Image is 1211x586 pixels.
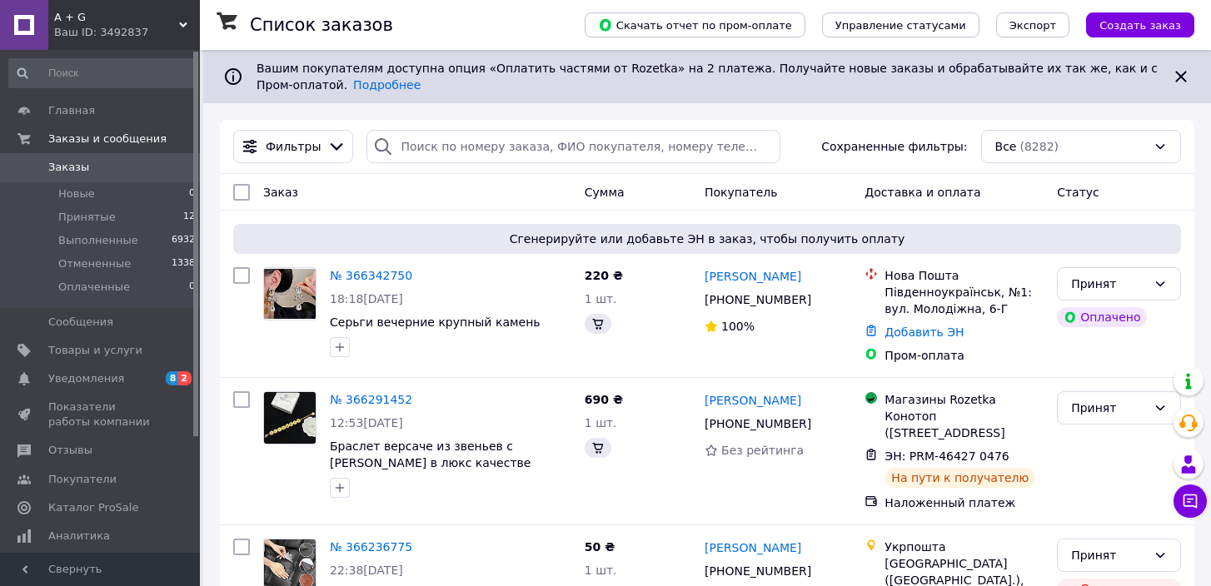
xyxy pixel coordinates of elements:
[598,17,792,32] span: Скачать отчет по пром-оплате
[585,564,617,577] span: 1 шт.
[885,347,1044,364] div: Пром-оплата
[585,269,623,282] span: 220 ₴
[48,500,138,515] span: Каталог ProSale
[58,233,138,248] span: Выполненные
[58,256,131,271] span: Отмененные
[172,256,195,271] span: 1338
[58,210,116,225] span: Принятые
[48,103,95,118] span: Главная
[585,186,625,199] span: Сумма
[54,25,200,40] div: Ваш ID: 3492837
[330,393,412,406] a: № 366291452
[48,371,124,386] span: Уведомления
[705,392,801,409] a: [PERSON_NAME]
[330,540,412,554] a: № 366236775
[885,325,964,339] a: Добавить ЭН
[48,343,142,358] span: Товары и услуги
[58,280,130,295] span: Оплаченные
[885,284,1044,317] div: Південноукраїнськ, №1: вул. Молодіжна, 6-Г
[1086,12,1194,37] button: Создать заказ
[250,15,393,35] h1: Список заказов
[1071,275,1147,293] div: Принят
[705,186,778,199] span: Покупатель
[330,564,403,577] span: 22:38[DATE]
[885,494,1044,511] div: Наложенный платеж
[885,267,1044,284] div: Нова Пошта
[865,186,980,199] span: Доставка и оплата
[1057,186,1099,199] span: Статус
[885,468,1035,488] div: На пути к получателю
[58,186,95,201] span: Новые
[1099,19,1181,32] span: Создать заказ
[995,138,1017,155] span: Все
[821,138,967,155] span: Сохраненные фильтры:
[885,391,1044,408] div: Магазины Rozetka
[330,292,403,305] span: 18:18[DATE]
[701,559,815,583] div: [PHONE_NUMBER]
[240,231,1174,247] span: Сгенерируйте или добавьте ЭН в заказ, чтобы получить оплату
[264,392,316,444] img: Фото товару
[189,186,195,201] span: 0
[266,138,321,155] span: Фильтры
[172,233,195,248] span: 6932
[257,62,1158,92] span: Вашим покупателям доступна опция «Оплатить частями от Rozetka» на 2 платежа. Получайте новые зака...
[263,391,316,444] a: Фото товару
[885,408,1044,441] div: Конотоп ([STREET_ADDRESS]
[8,58,197,88] input: Поиск
[585,393,623,406] span: 690 ₴
[1174,484,1207,518] button: Чат с покупателем
[48,160,89,175] span: Заказы
[885,539,1044,555] div: Укрпошта
[585,12,805,37] button: Скачать отчет по пром-оплате
[701,288,815,311] div: [PHONE_NUMBER]
[822,12,979,37] button: Управление статусами
[585,416,617,430] span: 1 шт.
[183,210,195,225] span: 12
[1009,19,1056,32] span: Экспорт
[178,371,192,385] span: 2
[48,443,92,458] span: Отзывы
[1057,307,1147,327] div: Оплачено
[1069,17,1194,31] a: Создать заказ
[996,12,1069,37] button: Экспорт
[189,280,195,295] span: 0
[330,439,531,469] a: Браслет версаче из звеньев с [PERSON_NAME] в люкс качестве
[585,540,615,554] span: 50 ₴
[1071,546,1147,564] div: Принят
[48,400,154,430] span: Показатели работы компании
[263,186,298,199] span: Заказ
[330,315,541,329] a: Серьги вечерние крупный камень
[835,19,966,32] span: Управление статусами
[330,416,403,430] span: 12:53[DATE]
[166,371,179,385] span: 8
[705,539,801,556] a: [PERSON_NAME]
[1071,399,1147,417] div: Принят
[885,449,1009,463] span: ЭН: PRM-46427 0476
[264,269,316,319] img: Фото товару
[585,292,617,305] span: 1 шт.
[263,267,316,320] a: Фото товару
[48,472,117,487] span: Покупатели
[1019,140,1059,153] span: (8282)
[353,78,421,92] a: Подробнее
[721,444,804,457] span: Без рейтинга
[330,269,412,282] a: № 366342750
[721,320,755,333] span: 100%
[48,529,110,544] span: Аналитика
[701,412,815,435] div: [PHONE_NUMBER]
[54,10,179,25] span: A + G
[366,130,780,163] input: Поиск по номеру заказа, ФИО покупателя, номеру телефона, Email, номеру накладной
[48,132,167,146] span: Заказы и сообщения
[705,268,801,285] a: [PERSON_NAME]
[48,315,113,330] span: Сообщения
